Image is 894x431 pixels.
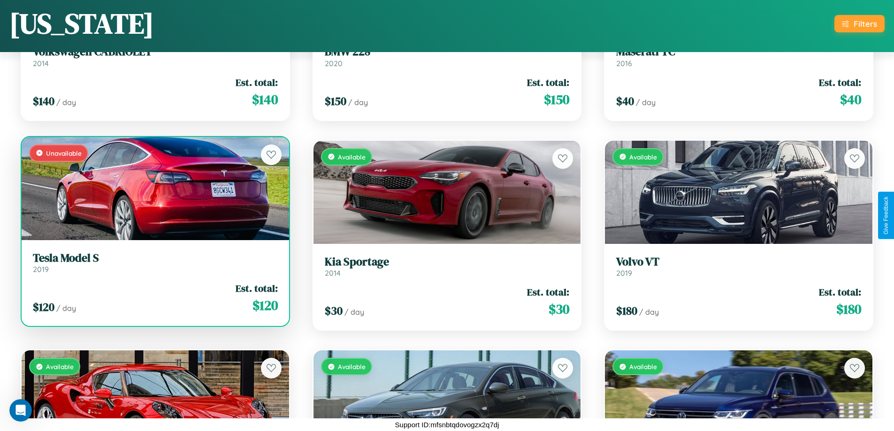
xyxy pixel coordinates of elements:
[325,255,570,278] a: Kia Sportage2014
[629,363,657,371] span: Available
[834,15,885,32] button: Filters
[616,268,632,278] span: 2019
[840,90,861,109] span: $ 40
[883,197,889,234] div: Give Feedback
[9,4,154,43] h1: [US_STATE]
[616,255,861,269] h3: Volvo VT
[544,90,569,109] span: $ 150
[236,76,278,89] span: Est. total:
[325,255,570,269] h3: Kia Sportage
[325,45,570,68] a: BMW 2282020
[338,153,366,161] span: Available
[252,296,278,315] span: $ 120
[616,303,637,318] span: $ 180
[325,268,341,278] span: 2014
[639,307,659,317] span: / day
[629,153,657,161] span: Available
[236,281,278,295] span: Est. total:
[325,93,346,109] span: $ 150
[33,59,49,68] span: 2014
[33,251,278,274] a: Tesla Model S2019
[636,98,656,107] span: / day
[836,300,861,318] span: $ 180
[33,93,54,109] span: $ 140
[325,59,343,68] span: 2020
[527,76,569,89] span: Est. total:
[616,255,861,278] a: Volvo VT2019
[616,45,861,59] h3: Maserati TC
[549,300,569,318] span: $ 30
[616,45,861,68] a: Maserati TC2016
[252,90,278,109] span: $ 140
[348,98,368,107] span: / day
[854,19,877,29] div: Filters
[56,303,76,313] span: / day
[395,418,499,431] p: Support ID: mfsnbtqdovogzx2q7dj
[33,299,54,315] span: $ 120
[527,285,569,299] span: Est. total:
[338,363,366,371] span: Available
[325,45,570,59] h3: BMW 228
[819,285,861,299] span: Est. total:
[344,307,364,317] span: / day
[46,363,74,371] span: Available
[46,149,82,157] span: Unavailable
[33,45,278,68] a: Volkswagen CABRIOLET2014
[325,303,343,318] span: $ 30
[33,45,278,59] h3: Volkswagen CABRIOLET
[33,251,278,265] h3: Tesla Model S
[616,93,634,109] span: $ 40
[56,98,76,107] span: / day
[33,265,49,274] span: 2019
[616,59,632,68] span: 2016
[9,399,32,422] iframe: Intercom live chat
[819,76,861,89] span: Est. total:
